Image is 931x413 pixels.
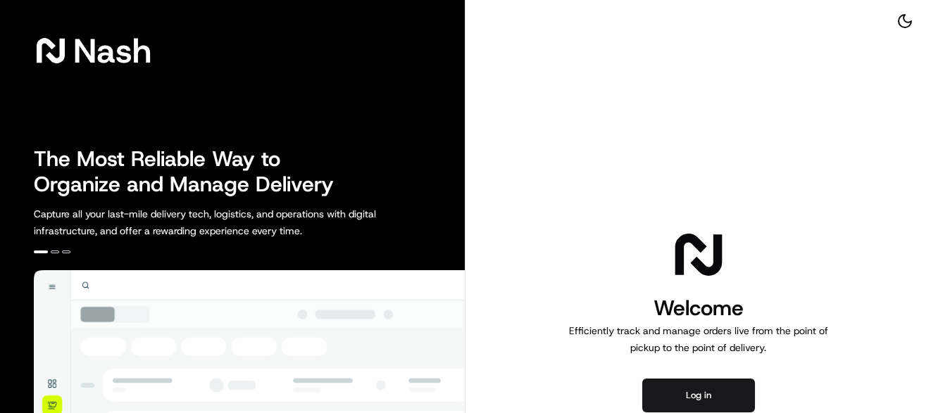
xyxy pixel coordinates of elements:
[642,379,755,412] button: Log in
[563,294,834,322] h1: Welcome
[34,205,439,239] p: Capture all your last-mile delivery tech, logistics, and operations with digital infrastructure, ...
[34,146,349,197] h2: The Most Reliable Way to Organize and Manage Delivery
[563,322,834,356] p: Efficiently track and manage orders live from the point of pickup to the point of delivery.
[73,37,151,65] span: Nash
